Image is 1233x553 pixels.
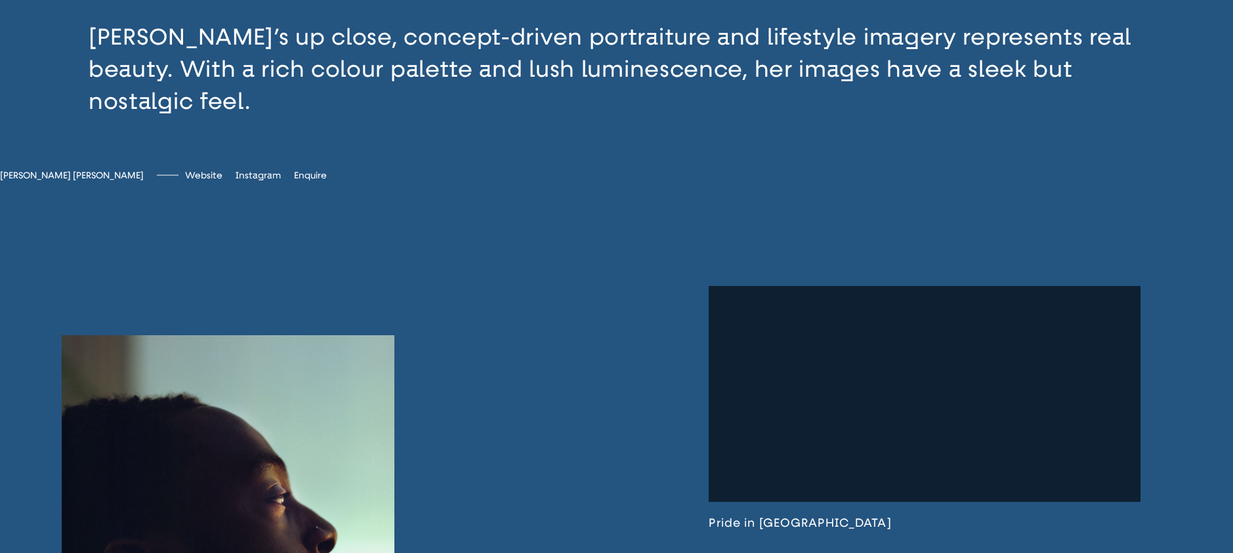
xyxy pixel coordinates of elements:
[236,170,281,181] span: Instagram
[236,170,281,181] a: Instagramjessicaelizaross
[294,170,327,181] span: Enquire
[294,170,327,181] a: Enquire[EMAIL_ADDRESS][DOMAIN_NAME]
[185,170,222,181] span: Website
[185,170,222,181] a: Website[DOMAIN_NAME]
